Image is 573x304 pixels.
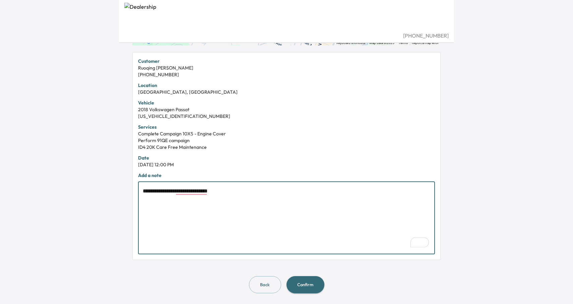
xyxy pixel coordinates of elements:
[138,113,435,120] div: [US_VEHICLE_IDENTIFICATION_NUMBER]
[138,71,435,78] div: [PHONE_NUMBER]
[138,82,157,88] strong: Location
[138,89,435,95] div: [GEOGRAPHIC_DATA], [GEOGRAPHIC_DATA]
[124,3,449,32] img: Dealership
[138,106,435,113] div: 2018 Volkswagen Passat
[138,155,149,161] strong: Date
[138,58,160,64] strong: Customer
[124,32,449,40] div: [PHONE_NUMBER]
[138,130,435,137] div: Complete Campaign 10X5 - Engine Cover
[249,276,281,293] button: Back
[138,100,154,106] strong: Vehicle
[336,41,365,45] button: Keyboard shortcuts
[138,124,156,130] strong: Services
[138,137,435,144] div: Perform 91QE campaign
[138,64,435,71] div: Ruoqing [PERSON_NAME]
[138,172,162,178] strong: Add a note
[138,144,435,150] div: ID4 20K Care Free Maintenance
[143,187,430,249] textarea: To enrich screen reader interactions, please activate Accessibility in Grammarly extension settings
[286,276,324,293] button: Confirm
[138,161,435,168] div: [DATE] 12:00 PM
